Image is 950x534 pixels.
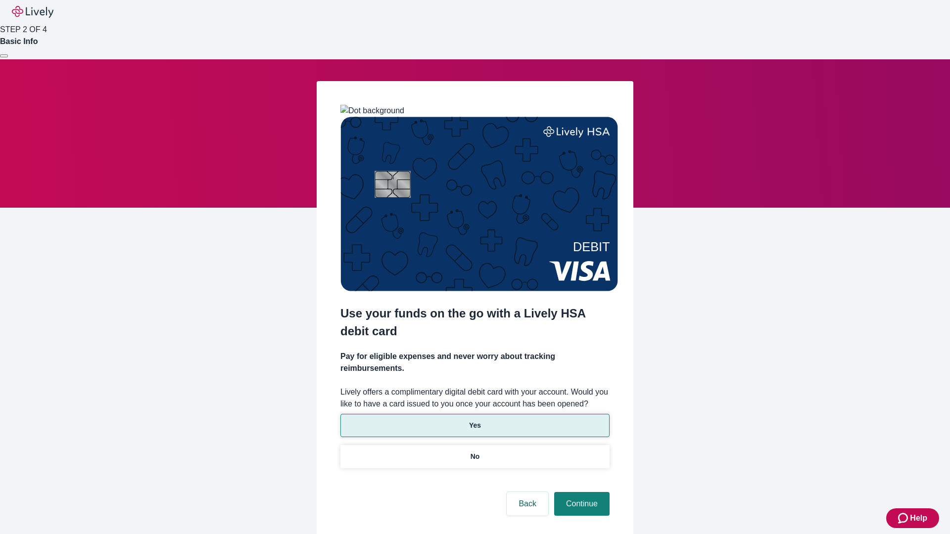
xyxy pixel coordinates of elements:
[340,305,610,340] h2: Use your funds on the go with a Lively HSA debit card
[471,451,480,462] p: No
[340,105,404,117] img: Dot background
[507,492,548,516] button: Back
[554,492,610,516] button: Continue
[469,420,481,431] p: Yes
[898,512,910,524] svg: Zendesk support icon
[340,414,610,437] button: Yes
[910,512,927,524] span: Help
[340,386,610,410] label: Lively offers a complimentary digital debit card with your account. Would you like to have a card...
[340,445,610,468] button: No
[12,6,53,18] img: Lively
[886,508,939,528] button: Zendesk support iconHelp
[340,117,618,291] img: Debit card
[340,351,610,374] h4: Pay for eligible expenses and never worry about tracking reimbursements.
